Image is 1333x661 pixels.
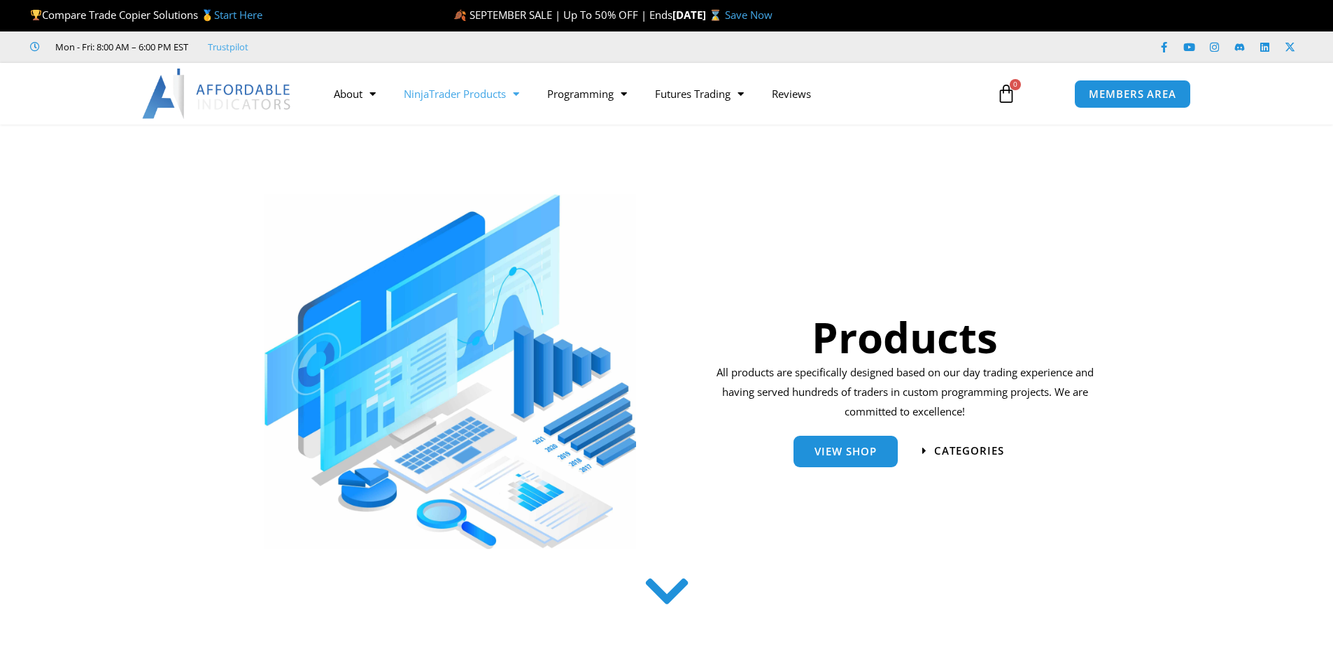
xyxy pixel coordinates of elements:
[975,73,1037,114] a: 0
[320,78,980,110] nav: Menu
[1074,80,1191,108] a: MEMBERS AREA
[672,8,725,22] strong: [DATE] ⌛
[725,8,773,22] a: Save Now
[794,436,898,467] a: View Shop
[265,194,636,549] img: ProductsSection scaled | Affordable Indicators – NinjaTrader
[758,78,825,110] a: Reviews
[390,78,533,110] a: NinjaTrader Products
[1089,89,1176,99] span: MEMBERS AREA
[712,308,1099,367] h1: Products
[533,78,641,110] a: Programming
[1010,79,1021,90] span: 0
[208,38,248,55] a: Trustpilot
[142,69,292,119] img: LogoAI | Affordable Indicators – NinjaTrader
[712,363,1099,422] p: All products are specifically designed based on our day trading experience and having served hund...
[31,10,41,20] img: 🏆
[922,446,1004,456] a: categories
[30,8,262,22] span: Compare Trade Copier Solutions 🥇
[320,78,390,110] a: About
[641,78,758,110] a: Futures Trading
[214,8,262,22] a: Start Here
[934,446,1004,456] span: categories
[453,8,672,22] span: 🍂 SEPTEMBER SALE | Up To 50% OFF | Ends
[52,38,188,55] span: Mon - Fri: 8:00 AM – 6:00 PM EST
[814,446,877,457] span: View Shop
